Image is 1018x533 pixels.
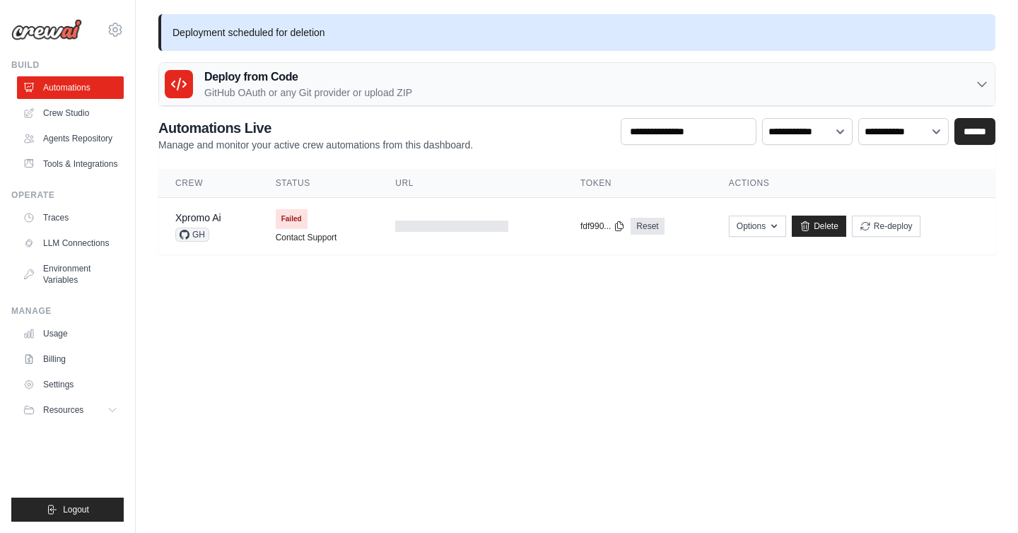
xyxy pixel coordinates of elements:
[276,232,337,243] a: Contact Support
[17,102,124,124] a: Crew Studio
[259,169,379,198] th: Status
[729,216,786,237] button: Options
[17,322,124,345] a: Usage
[563,169,712,198] th: Token
[175,212,221,223] a: Xpromo Ai
[17,373,124,396] a: Settings
[712,169,995,198] th: Actions
[175,228,209,242] span: GH
[947,465,1018,533] div: Widget de chat
[947,465,1018,533] iframe: Chat Widget
[17,206,124,229] a: Traces
[792,216,846,237] a: Delete
[852,216,920,237] button: Re-deploy
[158,138,473,152] p: Manage and monitor your active crew automations from this dashboard.
[11,19,82,40] img: Logo
[158,169,259,198] th: Crew
[17,127,124,150] a: Agents Repository
[43,404,83,416] span: Resources
[158,14,995,51] p: Deployment scheduled for deletion
[631,218,664,235] a: Reset
[17,76,124,99] a: Automations
[11,305,124,317] div: Manage
[17,257,124,291] a: Environment Variables
[11,59,124,71] div: Build
[17,399,124,421] button: Resources
[17,153,124,175] a: Tools & Integrations
[17,348,124,370] a: Billing
[11,189,124,201] div: Operate
[11,498,124,522] button: Logout
[276,209,308,229] span: Failed
[158,118,473,138] h2: Automations Live
[580,221,625,232] button: fdf990...
[204,69,412,86] h3: Deploy from Code
[17,232,124,254] a: LLM Connections
[378,169,563,198] th: URL
[204,86,412,100] p: GitHub OAuth or any Git provider or upload ZIP
[63,504,89,515] span: Logout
